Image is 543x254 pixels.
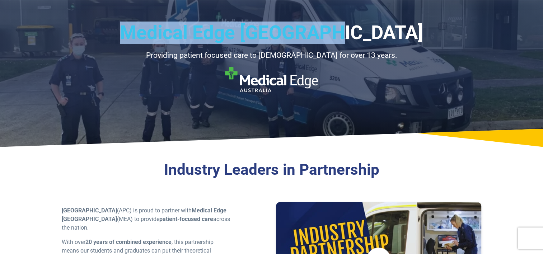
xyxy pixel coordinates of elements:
h1: Medical Edge [GEOGRAPHIC_DATA] [62,22,482,44]
strong: patient-focused care [159,216,213,222]
p: Providing patient focused care to [DEMOGRAPHIC_DATA] for over 13 years. [62,50,482,61]
strong: 20 years of combined experience [85,239,172,245]
strong: [GEOGRAPHIC_DATA] [62,207,117,214]
img: MEA logo - Transparent (v2) [225,67,318,92]
p: (APC) is proud to partner with (MEA) to provide across the nation. [62,206,231,232]
h3: Industry Leaders in Partnership [62,161,482,179]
